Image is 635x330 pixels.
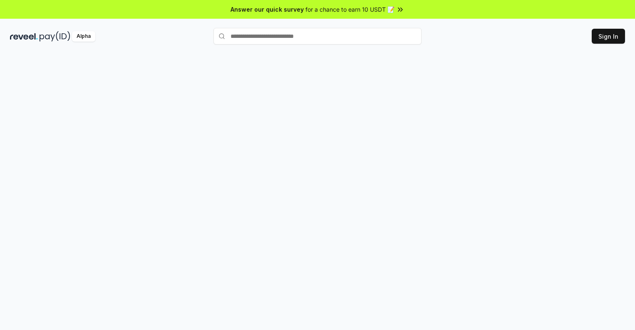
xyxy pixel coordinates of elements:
[40,31,70,42] img: pay_id
[231,5,304,14] span: Answer our quick survey
[10,31,38,42] img: reveel_dark
[592,29,625,44] button: Sign In
[72,31,95,42] div: Alpha
[305,5,394,14] span: for a chance to earn 10 USDT 📝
